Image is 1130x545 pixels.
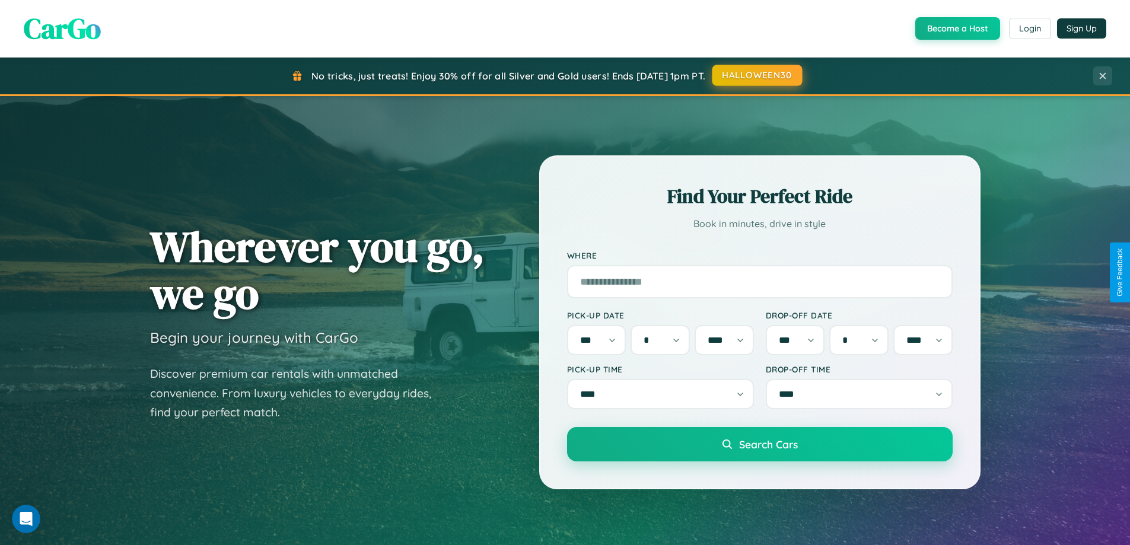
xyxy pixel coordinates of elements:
[567,427,953,461] button: Search Cars
[150,223,485,317] h1: Wherever you go, we go
[1009,18,1051,39] button: Login
[24,9,101,48] span: CarGo
[712,65,803,86] button: HALLOWEEN30
[12,505,40,533] iframe: Intercom live chat
[567,310,754,320] label: Pick-up Date
[150,329,358,346] h3: Begin your journey with CarGo
[150,364,447,422] p: Discover premium car rentals with unmatched convenience. From luxury vehicles to everyday rides, ...
[567,250,953,260] label: Where
[915,17,1000,40] button: Become a Host
[567,364,754,374] label: Pick-up Time
[311,70,705,82] span: No tricks, just treats! Enjoy 30% off for all Silver and Gold users! Ends [DATE] 1pm PT.
[766,310,953,320] label: Drop-off Date
[567,183,953,209] h2: Find Your Perfect Ride
[739,438,798,451] span: Search Cars
[1057,18,1106,39] button: Sign Up
[567,215,953,232] p: Book in minutes, drive in style
[1116,248,1124,297] div: Give Feedback
[766,364,953,374] label: Drop-off Time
